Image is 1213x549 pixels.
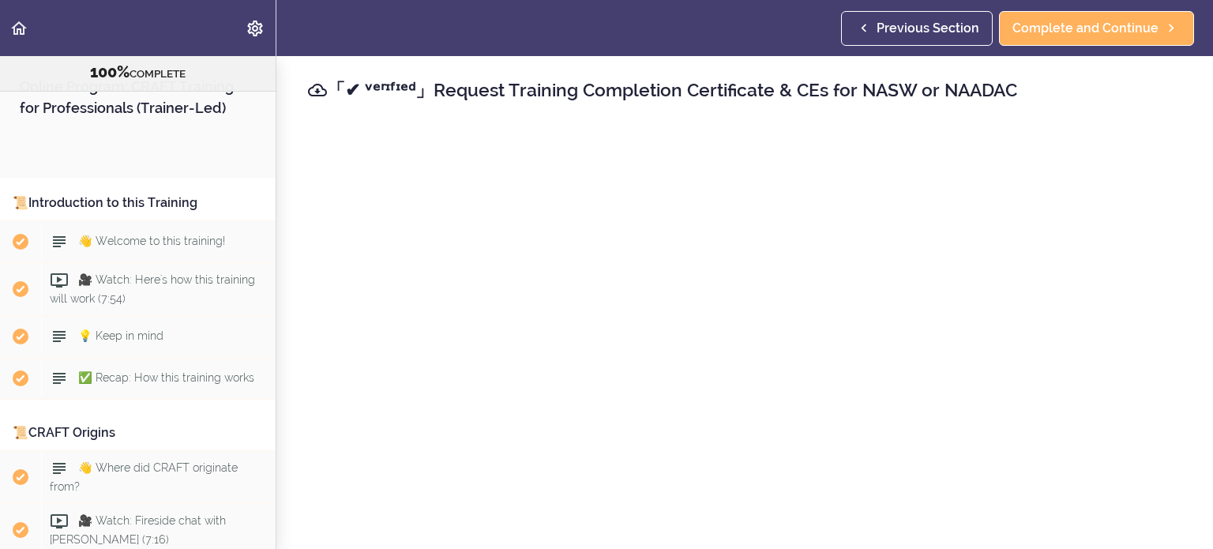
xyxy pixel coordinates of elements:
[841,11,993,46] a: Previous Section
[308,77,1181,103] h2: 「✔ ᵛᵉʳᶦᶠᶦᵉᵈ」Request Training Completion Certificate & CEs for NASW or NAADAC
[50,514,226,545] span: 🎥 Watch: Fireside chat with [PERSON_NAME] (7:16)
[9,19,28,38] svg: Back to course curriculum
[78,235,225,247] span: 👋 Welcome to this training!
[999,11,1194,46] a: Complete and Continue
[50,273,255,304] span: 🎥 Watch: Here's how this training will work (7:54)
[877,19,979,38] span: Previous Section
[1012,19,1159,38] span: Complete and Continue
[78,371,254,384] span: ✅ Recap: How this training works
[20,62,256,83] div: COMPLETE
[50,461,238,492] span: 👋 Where did CRAFT originate from?
[78,329,163,342] span: 💡 Keep in mind
[90,62,130,81] span: 100%
[246,19,265,38] svg: Settings Menu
